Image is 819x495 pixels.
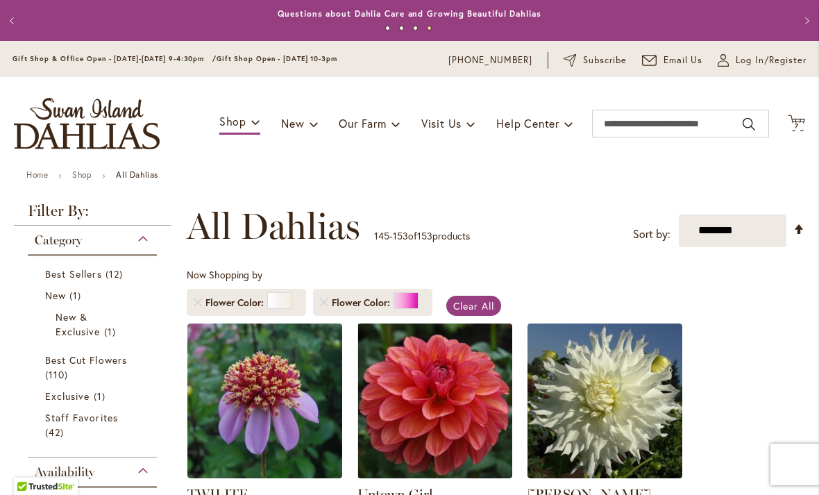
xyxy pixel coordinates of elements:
[385,26,390,31] button: 1 of 4
[718,53,807,67] a: Log In/Register
[35,233,82,248] span: Category
[35,464,94,480] span: Availability
[104,324,119,339] span: 1
[357,324,512,478] img: Uptown Girl
[45,367,71,382] span: 110
[664,53,703,67] span: Email Us
[45,411,118,424] span: Staff Favorites
[12,54,217,63] span: Gift Shop & Office Open - [DATE]-[DATE] 9-4:30pm /
[14,98,160,149] a: store logo
[453,299,494,312] span: Clear All
[320,299,328,307] a: Remove Flower Color Pink
[795,121,799,131] span: 7
[496,116,559,131] span: Help Center
[187,268,262,281] span: Now Shopping by
[94,389,109,403] span: 1
[281,116,304,131] span: New
[339,116,386,131] span: Our Farm
[413,26,418,31] button: 3 of 4
[45,425,67,439] span: 42
[187,468,342,481] a: TWILITE
[278,8,541,19] a: Questions about Dahlia Care and Growing Beautiful Dahlias
[357,468,512,481] a: Uptown Girl
[116,169,158,180] strong: All Dahlias
[187,324,342,478] img: TWILITE
[45,389,143,403] a: Exclusive
[10,446,49,485] iframe: Launch Accessibility Center
[45,288,143,303] a: New
[736,53,807,67] span: Log In/Register
[399,26,404,31] button: 2 of 4
[446,296,501,316] a: Clear All
[45,353,127,367] span: Best Cut Flowers
[564,53,627,67] a: Subscribe
[427,26,432,31] button: 4 of 4
[187,205,360,247] span: All Dahlias
[72,169,92,180] a: Shop
[45,389,90,403] span: Exclusive
[56,310,133,339] a: New &amp; Exclusive
[417,229,432,242] span: 153
[421,116,462,131] span: Visit Us
[527,468,682,481] a: Walter Hardisty
[45,267,143,281] a: Best Sellers
[26,169,48,180] a: Home
[45,353,143,382] a: Best Cut Flowers
[642,53,703,67] a: Email Us
[205,296,267,310] span: Flower Color
[633,221,670,247] label: Sort by:
[69,288,85,303] span: 1
[393,229,408,242] span: 153
[583,53,627,67] span: Subscribe
[194,299,202,307] a: Remove Flower Color White/Cream
[374,225,470,247] p: - of products
[45,289,66,302] span: New
[14,203,171,226] strong: Filter By:
[332,296,394,310] span: Flower Color
[45,267,102,280] span: Best Sellers
[527,324,682,478] img: Walter Hardisty
[56,310,100,338] span: New & Exclusive
[45,410,143,439] a: Staff Favorites
[105,267,126,281] span: 12
[791,7,819,35] button: Next
[448,53,532,67] a: [PHONE_NUMBER]
[217,54,337,63] span: Gift Shop Open - [DATE] 10-3pm
[219,114,246,128] span: Shop
[374,229,389,242] span: 145
[788,115,805,133] button: 7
